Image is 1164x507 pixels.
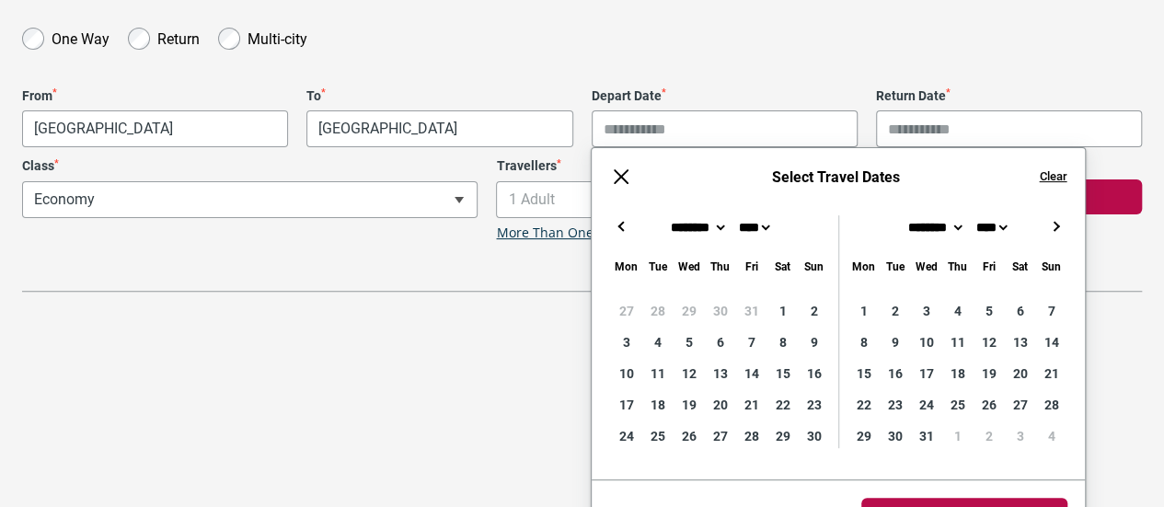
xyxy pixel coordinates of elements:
label: From [22,88,288,104]
div: 16 [879,358,910,389]
div: 31 [910,421,941,452]
div: 3 [910,295,941,327]
div: 4 [941,295,973,327]
div: 26 [973,389,1004,421]
div: 26 [673,421,704,452]
div: 20 [704,389,735,421]
div: 7 [1035,295,1066,327]
div: 1 [941,421,973,452]
div: 18 [641,389,673,421]
div: 25 [641,421,673,452]
div: Sunday [798,256,829,277]
div: 14 [1035,327,1066,358]
div: 29 [766,421,798,452]
div: 7 [735,327,766,358]
div: Wednesday [910,256,941,277]
div: 8 [847,327,879,358]
div: Monday [847,256,879,277]
label: Multi-city [248,26,307,48]
div: 2 [798,295,829,327]
span: Kota-Kinabalu, Malaysia [307,111,571,146]
div: 2 [973,421,1004,452]
div: Friday [973,256,1004,277]
span: Kota-Kinabalu, Malaysia [306,110,572,147]
a: More Than One Traveller? [496,225,656,241]
div: 21 [735,389,766,421]
div: 28 [735,421,766,452]
div: 11 [641,358,673,389]
div: 10 [910,327,941,358]
div: 29 [673,295,704,327]
div: 13 [1004,327,1035,358]
div: 8 [766,327,798,358]
label: Return [157,26,200,48]
div: 19 [973,358,1004,389]
div: Wednesday [673,256,704,277]
div: Friday [735,256,766,277]
div: 4 [1035,421,1066,452]
div: 31 [735,295,766,327]
div: 6 [704,327,735,358]
div: 24 [910,389,941,421]
div: 18 [941,358,973,389]
button: ← [610,215,632,237]
span: Economy [22,181,478,218]
div: Saturday [766,256,798,277]
div: Monday [610,256,641,277]
div: Saturday [1004,256,1035,277]
div: Sunday [1035,256,1066,277]
div: 4 [641,327,673,358]
div: 22 [847,389,879,421]
div: 28 [641,295,673,327]
label: One Way [52,26,109,48]
div: 17 [610,389,641,421]
div: 10 [610,358,641,389]
div: 1 [766,295,798,327]
div: 23 [879,389,910,421]
div: 20 [1004,358,1035,389]
span: 1 Adult [496,181,951,218]
div: 22 [766,389,798,421]
div: 3 [1004,421,1035,452]
label: Class [22,158,478,174]
span: 1 Adult [497,182,951,217]
div: 25 [941,389,973,421]
span: Melbourne, Australia [22,110,288,147]
span: Melbourne, Australia [23,111,287,146]
div: 27 [1004,389,1035,421]
div: 19 [673,389,704,421]
div: 13 [704,358,735,389]
label: Depart Date [592,88,858,104]
div: 3 [610,327,641,358]
div: Tuesday [879,256,910,277]
div: 6 [1004,295,1035,327]
div: Thursday [941,256,973,277]
div: 9 [879,327,910,358]
h6: Select Travel Dates [651,168,1020,186]
div: 16 [798,358,829,389]
div: 23 [798,389,829,421]
span: Economy [23,182,477,217]
label: To [306,88,572,104]
div: 29 [847,421,879,452]
div: 28 [1035,389,1066,421]
div: 14 [735,358,766,389]
div: 30 [704,295,735,327]
div: 12 [973,327,1004,358]
div: 17 [910,358,941,389]
div: 12 [673,358,704,389]
div: 21 [1035,358,1066,389]
div: 2 [879,295,910,327]
button: → [1044,215,1066,237]
div: 15 [847,358,879,389]
div: Thursday [704,256,735,277]
label: Travellers [496,158,951,174]
div: 27 [704,421,735,452]
div: 30 [798,421,829,452]
div: 9 [798,327,829,358]
div: 11 [941,327,973,358]
div: 5 [973,295,1004,327]
div: 30 [879,421,910,452]
div: 1 [847,295,879,327]
div: 24 [610,421,641,452]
